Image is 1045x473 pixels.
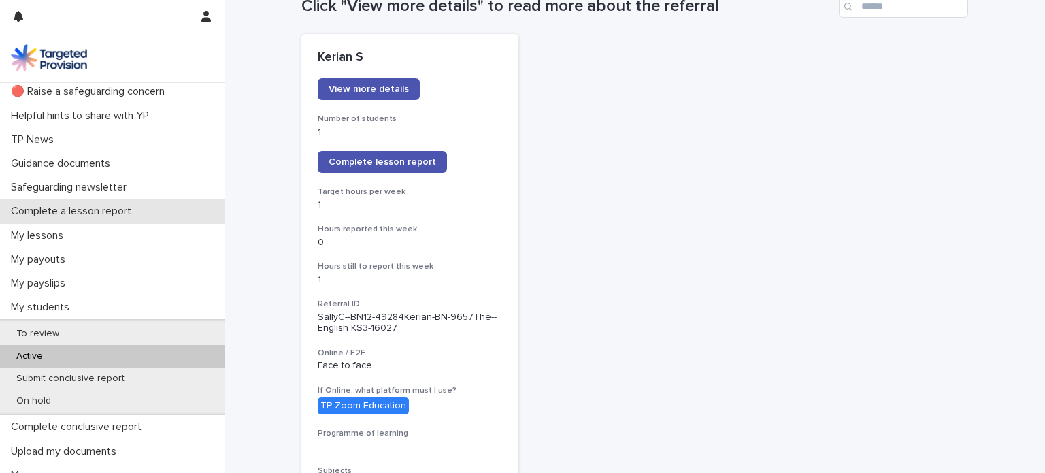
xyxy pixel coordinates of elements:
[318,312,502,335] p: SallyC--BN12-49284Kerian-BN-9657The--English KS3-16027
[318,360,502,372] p: Face to face
[318,428,502,439] h3: Programme of learning
[5,157,121,170] p: Guidance documents
[5,253,76,266] p: My payouts
[318,237,502,248] p: 0
[318,127,502,138] p: 1
[5,133,65,146] p: TP News
[318,186,502,197] h3: Target hours per week
[318,224,502,235] h3: Hours reported this week
[318,78,420,100] a: View more details
[11,44,87,71] img: M5nRWzHhSzIhMunXDL62
[5,85,176,98] p: 🔴 Raise a safeguarding concern
[329,84,409,94] span: View more details
[318,114,502,125] h3: Number of students
[5,181,137,194] p: Safeguarding newsletter
[318,199,502,211] p: 1
[318,151,447,173] a: Complete lesson report
[5,395,62,407] p: On hold
[5,350,54,362] p: Active
[329,157,436,167] span: Complete lesson report
[318,397,409,414] div: TP Zoom Education
[5,277,76,290] p: My payslips
[318,50,502,65] p: Kerian S
[318,348,502,359] h3: Online / F2F
[318,274,502,286] p: 1
[5,421,152,434] p: Complete conclusive report
[5,328,70,340] p: To review
[5,373,135,385] p: Submit conclusive report
[318,385,502,396] h3: If Online, what platform must I use?
[5,445,127,458] p: Upload my documents
[5,110,160,123] p: Helpful hints to share with YP
[5,301,80,314] p: My students
[5,229,74,242] p: My lessons
[318,261,502,272] h3: Hours still to report this week
[318,440,502,452] p: -
[5,205,142,218] p: Complete a lesson report
[318,299,502,310] h3: Referral ID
